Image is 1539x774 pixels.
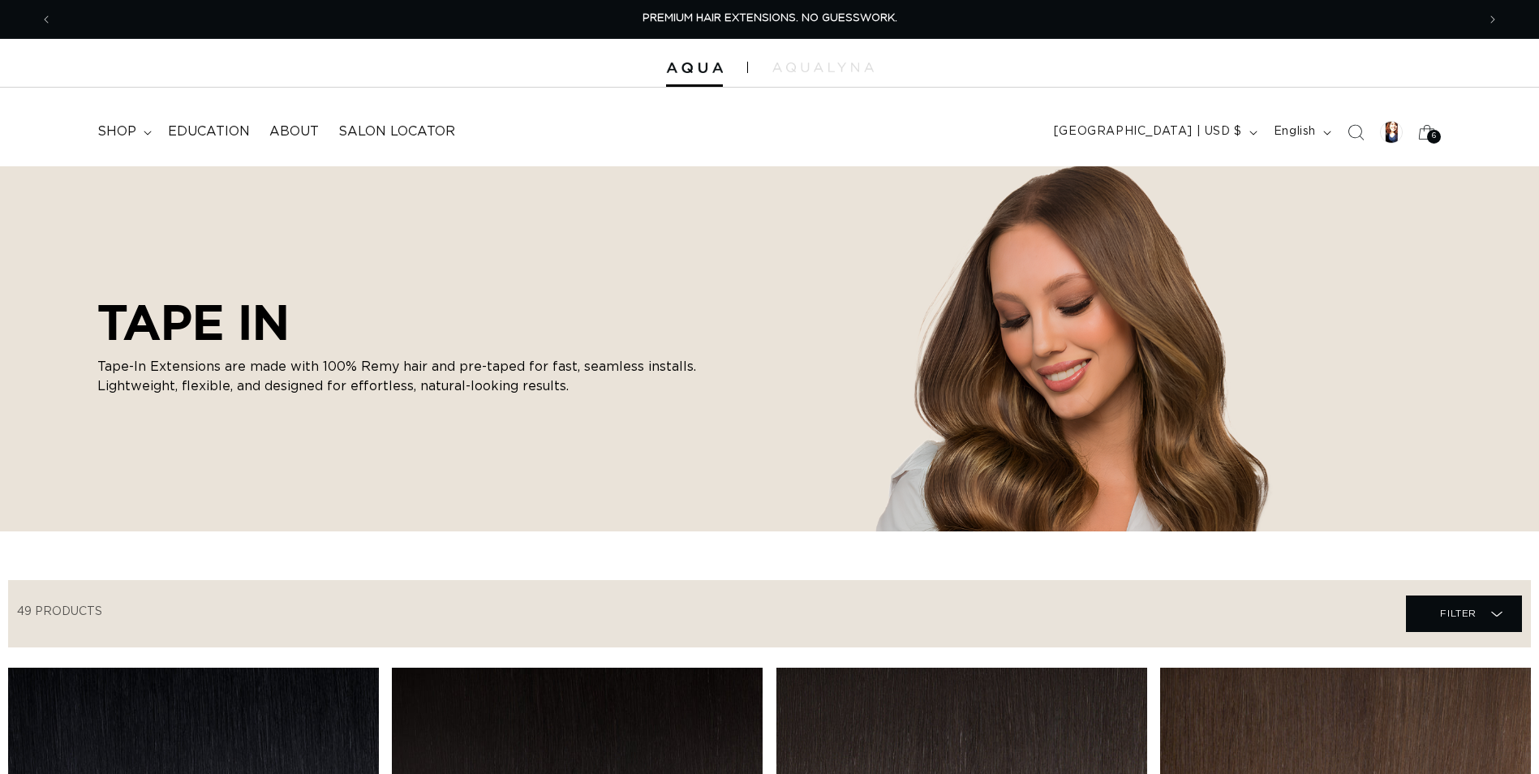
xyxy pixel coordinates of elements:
[1406,596,1522,632] summary: Filter
[329,114,465,150] a: Salon Locator
[338,123,455,140] span: Salon Locator
[772,62,874,72] img: aqualyna.com
[1440,598,1477,629] span: Filter
[1054,123,1242,140] span: [GEOGRAPHIC_DATA] | USD $
[97,357,714,396] p: Tape-In Extensions are made with 100% Remy hair and pre-taped for fast, seamless installs. Lightw...
[1432,130,1437,144] span: 6
[666,62,723,74] img: Aqua Hair Extensions
[28,4,64,35] button: Previous announcement
[269,123,319,140] span: About
[643,13,897,24] span: PREMIUM HAIR EXTENSIONS. NO GUESSWORK.
[1044,117,1264,148] button: [GEOGRAPHIC_DATA] | USD $
[17,606,102,617] span: 49 products
[88,114,158,150] summary: shop
[97,294,714,350] h2: TAPE IN
[1338,114,1373,150] summary: Search
[168,123,250,140] span: Education
[1264,117,1338,148] button: English
[1274,123,1316,140] span: English
[1475,4,1511,35] button: Next announcement
[97,123,136,140] span: shop
[260,114,329,150] a: About
[158,114,260,150] a: Education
